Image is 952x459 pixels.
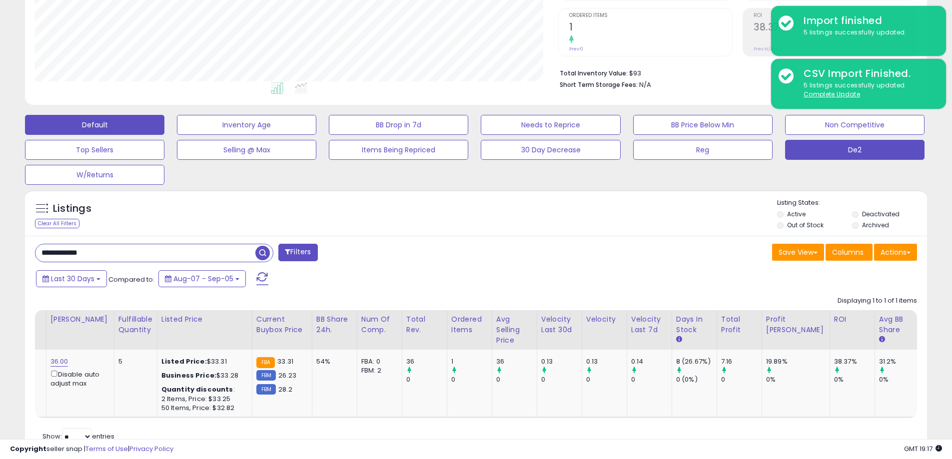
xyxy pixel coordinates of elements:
[879,335,885,344] small: Avg BB Share.
[796,81,939,99] div: 5 listings successfully updated.
[158,270,246,287] button: Aug-07 - Sep-05
[173,274,233,284] span: Aug-07 - Sep-05
[633,115,773,135] button: BB Price Below Min
[631,375,672,384] div: 0
[796,28,939,37] div: 5 listings successfully updated.
[541,357,582,366] div: 0.13
[586,357,627,366] div: 0.13
[754,13,917,18] span: ROI
[766,314,826,335] div: Profit [PERSON_NAME]
[834,357,875,366] div: 38.37%
[676,335,682,344] small: Days In Stock.
[754,46,773,52] small: Prev: N/A
[177,115,316,135] button: Inventory Age
[826,244,873,261] button: Columns
[785,140,925,160] button: De2
[406,314,443,335] div: Total Rev.
[50,369,106,388] div: Disable auto adjust max
[278,244,317,261] button: Filters
[560,69,628,77] b: Total Inventory Value:
[631,314,668,335] div: Velocity Last 7d
[721,357,762,366] div: 7.16
[676,375,717,384] div: 0 (0%)
[541,314,578,335] div: Velocity Last 30d
[862,210,900,218] label: Deactivated
[633,140,773,160] button: Reg
[569,21,732,35] h2: 1
[161,357,207,366] b: Listed Price:
[541,375,582,384] div: 0
[118,357,149,366] div: 5
[569,46,583,52] small: Prev: 0
[50,357,68,367] a: 36.00
[586,375,627,384] div: 0
[256,357,275,368] small: FBA
[35,219,79,228] div: Clear All Filters
[177,140,316,160] button: Selling @ Max
[316,314,353,335] div: BB Share 24h.
[496,357,537,366] div: 36
[481,140,620,160] button: 30 Day Decrease
[256,314,308,335] div: Current Buybox Price
[278,385,292,394] span: 28.2
[904,444,942,454] span: 2025-10-6 19:17 GMT
[85,444,128,454] a: Terms of Use
[277,357,293,366] span: 33.31
[51,274,94,284] span: Last 30 Days
[329,115,468,135] button: BB Drop in 7d
[879,375,920,384] div: 0%
[329,140,468,160] button: Items Being Repriced
[879,357,920,366] div: 31.2%
[278,371,296,380] span: 26.23
[161,371,216,380] b: Business Price:
[796,66,939,81] div: CSV Import Finished.
[772,244,824,261] button: Save View
[451,314,488,335] div: Ordered Items
[451,375,492,384] div: 0
[777,198,927,208] p: Listing States:
[787,210,806,218] label: Active
[766,375,830,384] div: 0%
[721,314,758,335] div: Total Profit
[785,115,925,135] button: Non Competitive
[874,244,917,261] button: Actions
[796,13,939,28] div: Import finished
[804,90,860,98] u: Complete Update
[129,444,173,454] a: Privacy Policy
[25,115,164,135] button: Default
[361,357,394,366] div: FBA: 0
[25,165,164,185] button: W/Returns
[25,140,164,160] button: Top Sellers
[161,357,244,366] div: $33.31
[754,21,917,35] h2: 38.37%
[361,314,398,335] div: Num of Comp.
[406,357,447,366] div: 36
[631,357,672,366] div: 0.14
[161,385,244,394] div: :
[766,357,830,366] div: 19.89%
[361,366,394,375] div: FBM: 2
[838,296,917,306] div: Displaying 1 to 1 of 1 items
[161,371,244,380] div: $33.28
[42,432,114,441] span: Show: entries
[50,314,110,325] div: [PERSON_NAME]
[161,385,233,394] b: Quantity discounts
[481,115,620,135] button: Needs to Reprice
[832,247,864,257] span: Columns
[496,375,537,384] div: 0
[161,395,244,404] div: 2 Items, Price: $33.25
[676,357,717,366] div: 8 (26.67%)
[451,357,492,366] div: 1
[10,445,173,454] div: seller snap | |
[787,221,824,229] label: Out of Stock
[36,270,107,287] button: Last 30 Days
[560,80,638,89] b: Short Term Storage Fees:
[161,404,244,413] div: 50 Items, Price: $32.82
[118,314,153,335] div: Fulfillable Quantity
[586,314,623,325] div: Velocity
[862,221,889,229] label: Archived
[569,13,732,18] span: Ordered Items
[161,314,248,325] div: Listed Price
[316,357,349,366] div: 54%
[676,314,713,335] div: Days In Stock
